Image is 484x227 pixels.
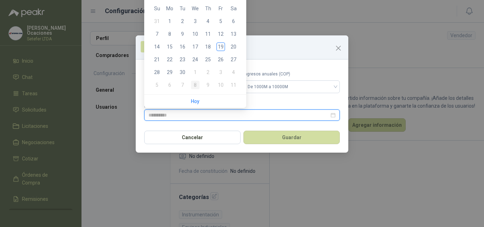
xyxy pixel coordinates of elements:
[216,68,225,76] div: 3
[214,15,227,28] td: 2025-09-05
[214,66,227,79] td: 2025-10-03
[202,53,214,66] td: 2025-09-25
[189,79,202,91] td: 2025-10-08
[163,53,176,66] td: 2025-09-22
[176,53,189,66] td: 2025-09-23
[189,66,202,79] td: 2025-10-01
[163,15,176,28] td: 2025-09-01
[204,42,212,51] div: 18
[163,40,176,53] td: 2025-09-15
[204,17,212,25] div: 4
[189,53,202,66] td: 2025-09-24
[202,2,214,15] th: Th
[229,17,238,25] div: 6
[163,2,176,15] th: Mo
[191,30,199,38] div: 10
[229,42,238,51] div: 20
[153,81,161,89] div: 5
[176,15,189,28] td: 2025-09-02
[216,17,225,25] div: 5
[204,30,212,38] div: 11
[227,15,240,28] td: 2025-09-06
[176,79,189,91] td: 2025-10-07
[178,17,187,25] div: 2
[178,42,187,51] div: 16
[248,81,336,92] span: De 1000M a 10000M
[214,28,227,40] td: 2025-09-12
[189,15,202,28] td: 2025-09-03
[216,30,225,38] div: 12
[151,66,163,79] td: 2025-09-28
[165,42,174,51] div: 15
[163,28,176,40] td: 2025-09-08
[165,30,174,38] div: 8
[243,71,340,78] label: Ingresos anuales (COP)
[227,40,240,53] td: 2025-09-20
[163,66,176,79] td: 2025-09-29
[191,68,199,76] div: 1
[151,28,163,40] td: 2025-09-07
[151,53,163,66] td: 2025-09-21
[214,2,227,15] th: Fr
[178,68,187,76] div: 30
[227,79,240,91] td: 2025-10-11
[243,131,340,144] button: Guardar
[202,66,214,79] td: 2025-10-02
[189,28,202,40] td: 2025-09-10
[151,2,163,15] th: Su
[191,42,199,51] div: 17
[153,17,161,25] div: 31
[227,66,240,79] td: 2025-10-04
[176,66,189,79] td: 2025-09-30
[216,55,225,64] div: 26
[229,68,238,76] div: 4
[176,28,189,40] td: 2025-09-09
[214,40,227,53] td: 2025-09-19
[153,55,161,64] div: 21
[214,53,227,66] td: 2025-09-26
[202,28,214,40] td: 2025-09-11
[178,81,187,89] div: 7
[227,2,240,15] th: Sa
[178,30,187,38] div: 9
[333,42,344,54] button: Close
[144,131,241,144] button: Cancelar
[189,40,202,53] td: 2025-09-17
[163,79,176,91] td: 2025-10-06
[204,81,212,89] div: 9
[178,55,187,64] div: 23
[153,30,161,38] div: 7
[165,68,174,76] div: 29
[176,2,189,15] th: Tu
[191,55,199,64] div: 24
[165,17,174,25] div: 1
[165,81,174,89] div: 6
[191,17,199,25] div: 3
[189,2,202,15] th: We
[214,79,227,91] td: 2025-10-10
[152,41,343,52] h3: Información General
[202,79,214,91] td: 2025-10-09
[202,40,214,53] td: 2025-09-18
[204,55,212,64] div: 25
[153,42,161,51] div: 14
[204,68,212,76] div: 2
[229,30,238,38] div: 13
[227,53,240,66] td: 2025-09-27
[151,79,163,91] td: 2025-10-05
[153,68,161,76] div: 28
[227,28,240,40] td: 2025-09-13
[191,81,199,89] div: 8
[176,40,189,53] td: 2025-09-16
[151,40,163,53] td: 2025-09-14
[191,98,199,104] a: Hoy
[165,55,174,64] div: 22
[216,42,225,51] div: 19
[151,15,163,28] td: 2025-08-31
[229,81,238,89] div: 11
[216,81,225,89] div: 10
[229,55,238,64] div: 27
[202,15,214,28] td: 2025-09-04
